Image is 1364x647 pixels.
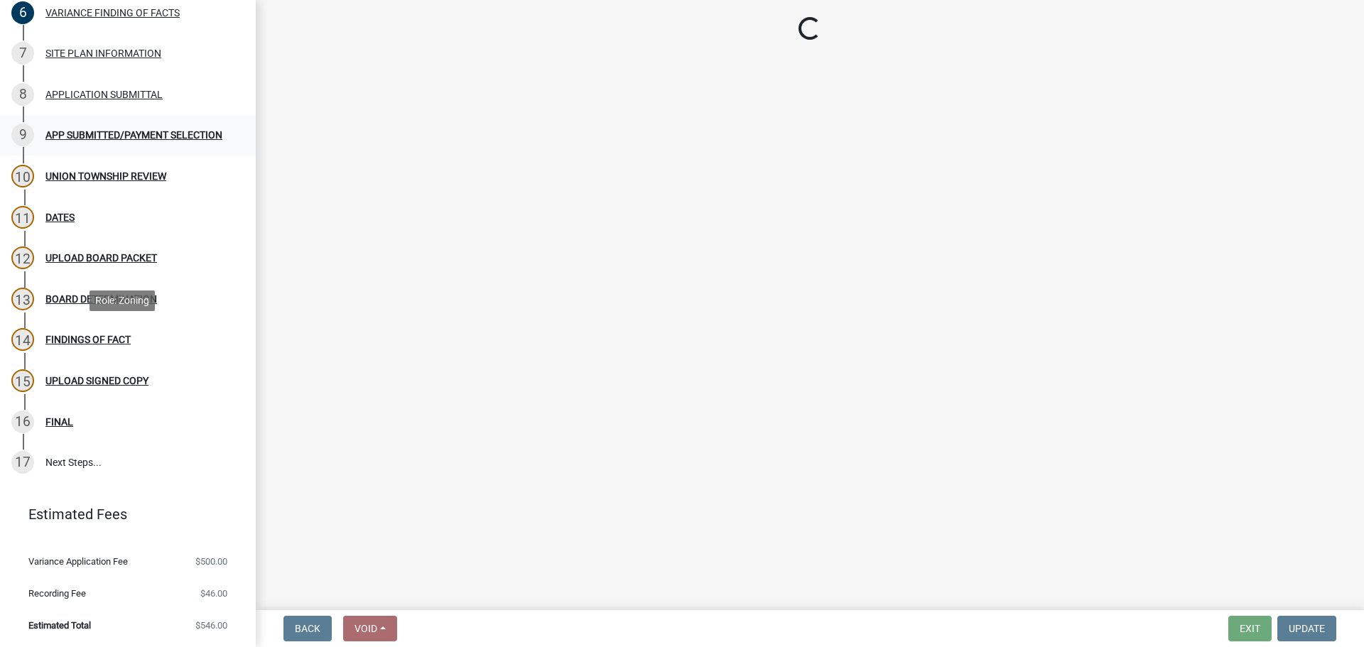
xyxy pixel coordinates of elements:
span: $546.00 [195,621,227,630]
div: 17 [11,451,34,474]
div: UPLOAD BOARD PACKET [45,253,157,263]
div: UNION TOWNSHIP REVIEW [45,171,166,181]
button: Void [343,616,397,641]
div: 9 [11,124,34,146]
span: $500.00 [195,557,227,566]
span: Void [354,623,377,634]
div: DATES [45,212,75,222]
div: UPLOAD SIGNED COPY [45,376,148,386]
div: SITE PLAN INFORMATION [45,48,161,58]
button: Back [283,616,332,641]
div: 7 [11,42,34,65]
div: APP SUBMITTED/PAYMENT SELECTION [45,130,222,140]
div: 15 [11,369,34,392]
div: 14 [11,328,34,351]
div: 12 [11,246,34,269]
div: FINAL [45,417,73,427]
button: Exit [1228,616,1272,641]
div: Role: Zoning [90,290,155,311]
div: BOARD DETERMINATION [45,294,157,304]
div: 11 [11,206,34,229]
div: 6 [11,1,34,24]
span: $46.00 [200,589,227,598]
button: Update [1277,616,1336,641]
span: Update [1289,623,1325,634]
span: Back [295,623,320,634]
div: 13 [11,288,34,310]
span: Variance Application Fee [28,557,128,566]
span: Recording Fee [28,589,86,598]
div: 8 [11,83,34,106]
div: FINDINGS OF FACT [45,335,131,344]
div: 10 [11,165,34,187]
div: VARIANCE FINDING OF FACTS [45,8,180,18]
a: Estimated Fees [11,500,233,528]
span: Estimated Total [28,621,91,630]
div: APPLICATION SUBMITTAL [45,89,163,99]
div: 16 [11,411,34,433]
